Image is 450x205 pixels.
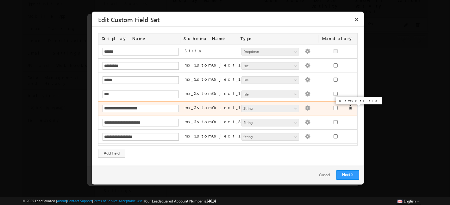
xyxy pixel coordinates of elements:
label: mx_CustomObject_121 [184,133,263,139]
span: String [242,106,293,111]
span: Dropdown [242,49,293,55]
div: Mandatory [319,33,350,44]
a: Dropdown [241,48,299,56]
label: Status [184,48,204,54]
label: mx_CustomObject_81 [184,119,253,125]
a: File [241,62,299,70]
a: File [241,76,299,84]
img: Populate Options [305,49,310,54]
span: File [242,77,293,83]
h3: Edit Custom Field Set [98,14,362,25]
span: String [242,120,293,126]
button: English [396,197,421,205]
span: String [242,134,293,140]
span: File [242,91,293,97]
label: mx_CustomObject_112 [184,76,263,82]
img: Populate Options [305,134,310,139]
span: Your Leadsquared Account Number is [144,199,216,203]
a: Acceptable Use [119,199,143,203]
a: About [57,199,66,203]
img: Populate Options [305,91,310,97]
button: × [352,14,362,25]
a: String [241,133,299,141]
a: Next [336,170,359,180]
a: String [241,105,299,112]
div: Schema Name [180,33,237,44]
div: Display Name [98,33,180,44]
label: mx_CustomObject_111 [184,62,269,68]
div: Type [237,33,319,44]
label: mx_CustomObject_113 [184,91,261,96]
span: English [404,199,416,203]
a: String [241,119,299,126]
a: Terms of Service [93,199,118,203]
a: Contact Support [67,199,92,203]
img: Populate Options [305,120,310,125]
span: © 2025 LeadSquared | | | | | [22,198,216,204]
span: File [242,63,293,69]
p: Remove field [339,98,379,103]
a: Cancel [313,171,336,180]
img: Populate Options [305,77,310,83]
label: mx_CustomObject_1 [184,105,249,110]
div: Add Field [98,149,125,158]
span: 34614 [206,199,216,203]
img: Populate Options [305,63,310,68]
a: File [241,91,299,98]
img: Populate Options [305,105,310,111]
